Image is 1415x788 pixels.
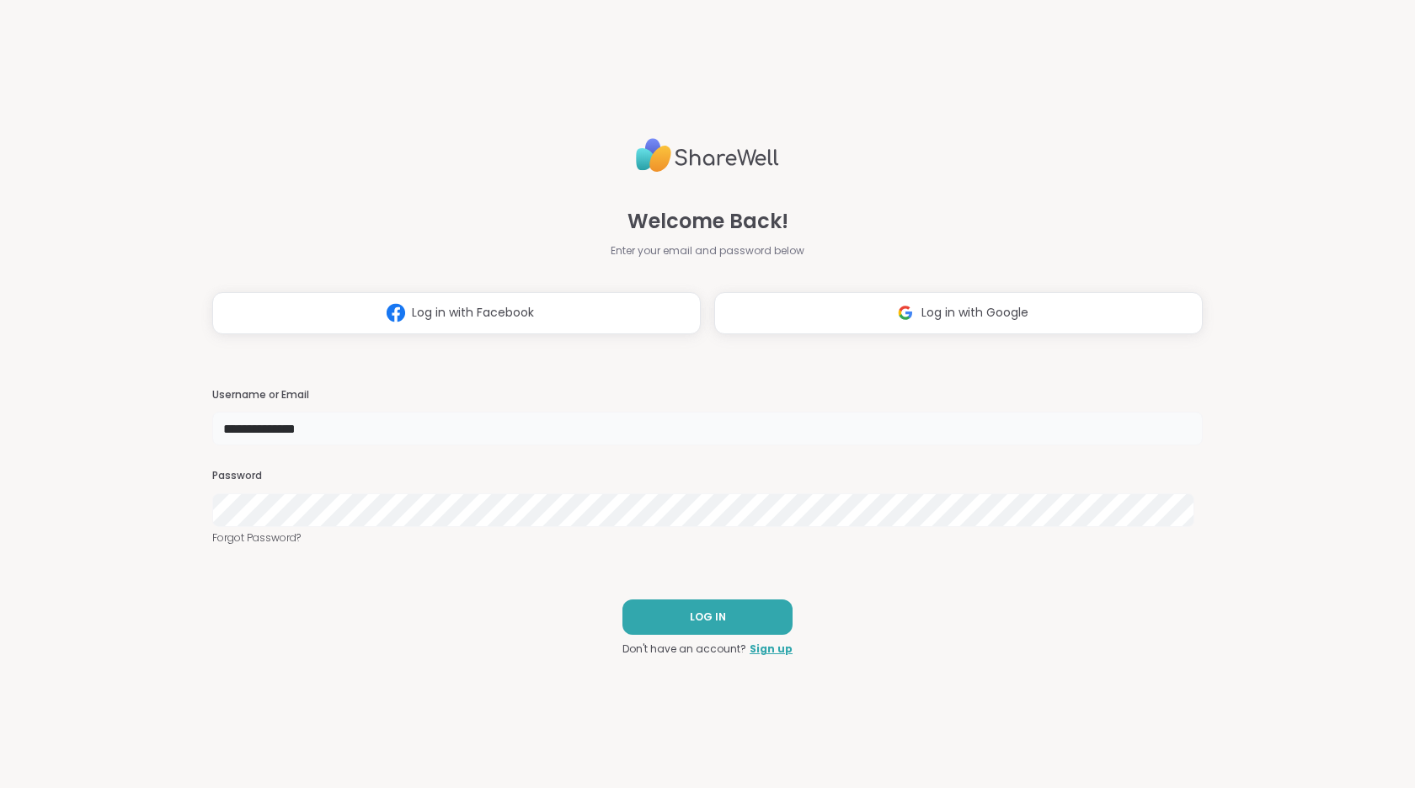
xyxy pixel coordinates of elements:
[714,292,1203,334] button: Log in with Google
[921,304,1028,322] span: Log in with Google
[750,642,793,657] a: Sign up
[622,599,793,635] button: LOG IN
[212,469,1203,483] h3: Password
[212,292,701,334] button: Log in with Facebook
[889,297,921,328] img: ShareWell Logomark
[622,642,746,657] span: Don't have an account?
[611,243,804,258] span: Enter your email and password below
[212,530,1203,546] a: Forgot Password?
[412,304,534,322] span: Log in with Facebook
[690,610,726,625] span: LOG IN
[636,131,779,179] img: ShareWell Logo
[627,206,788,237] span: Welcome Back!
[212,388,1203,402] h3: Username or Email
[380,297,412,328] img: ShareWell Logomark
